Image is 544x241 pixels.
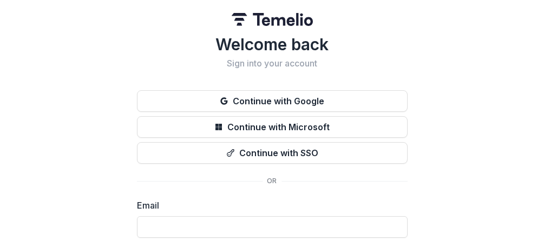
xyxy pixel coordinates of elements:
[137,116,408,138] button: Continue with Microsoft
[232,13,313,26] img: Temelio
[137,90,408,112] button: Continue with Google
[137,35,408,54] h1: Welcome back
[137,58,408,69] h2: Sign into your account
[137,199,401,212] label: Email
[137,142,408,164] button: Continue with SSO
